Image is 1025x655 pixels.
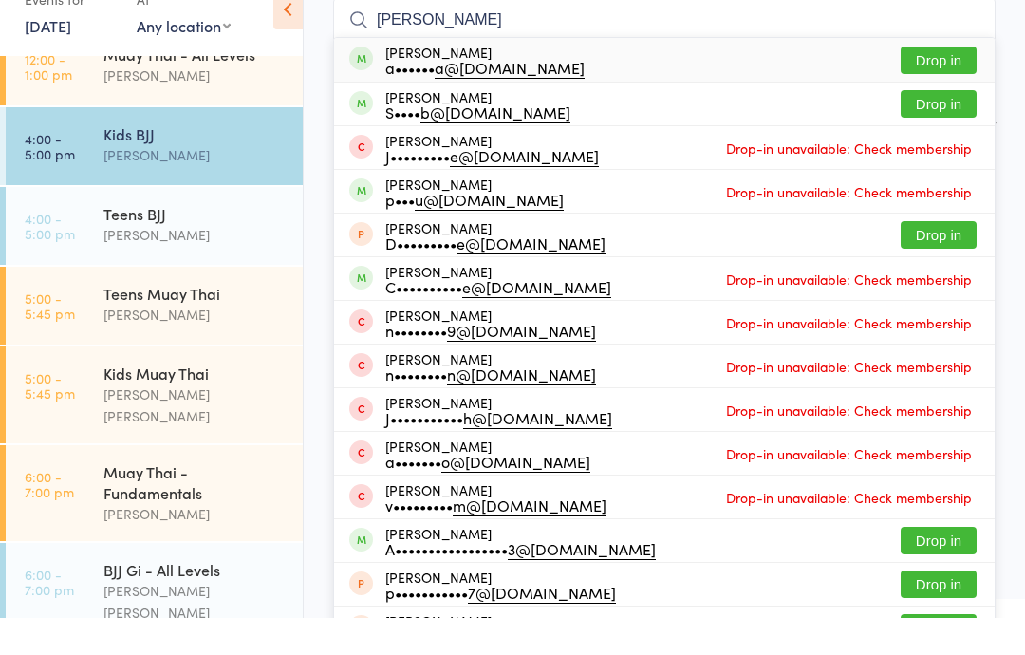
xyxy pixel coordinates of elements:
div: [PERSON_NAME] [385,301,611,331]
time: 6:00 - 7:00 pm [25,506,74,536]
div: Any location [137,52,231,73]
div: D••••••••• [385,272,606,288]
div: [PERSON_NAME] [103,102,287,123]
a: 4:00 -5:00 pmKids BJJ[PERSON_NAME] [6,144,303,222]
div: [PERSON_NAME] [385,563,656,593]
a: 12:00 -1:00 pmMuay Thai - All Levels[PERSON_NAME] [6,65,303,142]
button: Drop in [901,608,977,635]
div: [PERSON_NAME] [385,476,590,506]
div: [PERSON_NAME] [385,257,606,288]
button: Drop in [901,127,977,155]
time: 4:00 - 5:00 pm [25,168,75,198]
div: [PERSON_NAME] [385,170,599,200]
div: [PERSON_NAME] [385,519,606,550]
div: C•••••••••• [385,316,611,331]
div: J••••••••• [385,185,599,200]
a: [DATE] [25,52,71,73]
div: Teens Muay Thai [103,320,287,341]
time: 12:00 - 1:00 pm [25,88,72,119]
button: Drop in [901,84,977,111]
time: 6:00 - 7:00 pm [25,604,74,634]
div: [PERSON_NAME] [103,261,287,283]
span: Drop-in unavailable: Check membership [721,389,977,418]
div: n•••••••• [385,403,596,419]
time: 5:00 - 5:45 pm [25,407,75,438]
a: 4:00 -5:00 pmTeens BJJ[PERSON_NAME] [6,224,303,302]
div: a••••••• [385,491,590,506]
div: [PERSON_NAME] [103,540,287,562]
time: 5:00 - 5:45 pm [25,327,75,358]
span: Drop-in unavailable: Check membership [721,171,977,199]
a: 6:00 -7:00 pmMuay Thai - Fundamentals[PERSON_NAME] [6,482,303,578]
span: Drop-in unavailable: Check membership [721,433,977,461]
div: BJJ Gi - All Levels [103,596,287,617]
div: v••••••••• [385,534,606,550]
span: Drop-in unavailable: Check membership [721,302,977,330]
div: a•••••• [385,97,585,112]
div: Muay Thai - Fundamentals [103,498,287,540]
div: [PERSON_NAME] [385,214,564,244]
div: Teens BJJ [103,240,287,261]
div: At [137,21,231,52]
div: J••••••••••• [385,447,612,462]
a: 5:00 -5:45 pmKids Muay Thai[PERSON_NAME] [PERSON_NAME] [6,384,303,480]
div: S•••• [385,141,570,157]
div: [PERSON_NAME] [385,82,585,112]
span: Drop-in unavailable: Check membership [721,477,977,505]
div: [PERSON_NAME] [385,126,570,157]
div: [PERSON_NAME] [103,181,287,203]
div: [PERSON_NAME] [103,341,287,363]
div: Kids Muay Thai [103,400,287,421]
div: p••• [385,229,564,244]
button: Drop in [901,258,977,286]
span: Drop-in unavailable: Check membership [721,520,977,549]
div: p••••••••••• [385,622,616,637]
a: 5:00 -5:45 pmTeens Muay Thai[PERSON_NAME] [6,304,303,382]
span: Drop-in unavailable: Check membership [721,215,977,243]
div: [PERSON_NAME] [385,388,596,419]
time: 4:00 - 5:00 pm [25,248,75,278]
div: n•••••••• [385,360,596,375]
div: Events for [25,21,118,52]
div: Kids BJJ [103,160,287,181]
div: A••••••••••••••••• [385,578,656,593]
div: [PERSON_NAME] [385,432,612,462]
div: [PERSON_NAME] [PERSON_NAME] [103,421,287,464]
input: Search [333,35,996,79]
div: [PERSON_NAME] [385,607,616,637]
div: [PERSON_NAME] [385,345,596,375]
button: Drop in [901,564,977,591]
span: Drop-in unavailable: Check membership [721,346,977,374]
